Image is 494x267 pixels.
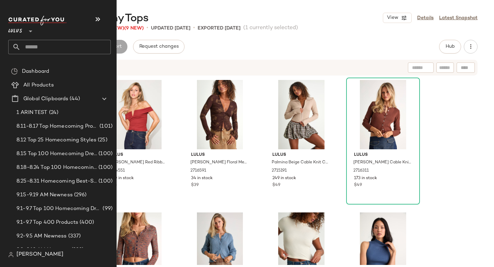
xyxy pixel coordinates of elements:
span: (100) [97,164,113,172]
span: Global Clipboards [23,95,68,103]
span: (24) [48,109,59,117]
span: 8.25-8.31 Homecoming Best-Sellers [16,177,97,185]
span: Lulus [109,152,167,158]
span: (25) [96,136,107,144]
span: (44) [68,95,80,103]
span: 173 in stock [354,175,377,182]
span: $39 [191,182,199,188]
span: (298) [70,246,84,254]
span: View [387,15,398,21]
span: • [146,24,148,32]
span: [PERSON_NAME] Red Ribbed Notched Off-the-Shoulder Top [109,160,167,166]
span: Request changes [139,44,179,49]
span: 2716591 [190,168,206,174]
img: 2715191_01_hero_2025-08-19.jpg [267,80,336,149]
span: Hub [445,44,455,49]
span: • [193,24,195,32]
span: 34 in stock [191,175,213,182]
span: Lulus [191,152,249,158]
span: Dashboard [22,68,49,76]
span: (100) [97,177,113,185]
span: (101) [98,123,113,130]
a: Details [417,14,434,22]
span: 8.12 Top 25 Homecoming Styles [16,136,96,144]
span: 1 ARIN TEST [16,109,48,117]
img: svg%3e [8,252,14,257]
span: 9.1-9.7 Top 100 Homecoming Dresses [16,205,101,213]
span: (9 New) [124,26,144,31]
img: cfy_white_logo.C9jOOHJF.svg [8,16,67,25]
span: 8.11-8.17 Top Homecoming Product [16,123,98,130]
p: updated [DATE] [151,25,190,32]
span: Lulus [354,152,412,158]
span: 2716311 [353,168,369,174]
span: (400) [78,219,94,227]
span: (337) [67,232,81,240]
span: Lulus [8,23,22,36]
img: 2716311_01_hero_2025-08-08.jpg [349,80,417,149]
span: (1 currently selected) [243,24,298,32]
span: [PERSON_NAME] Cable Knit Cardigan Sweater Top [353,160,411,166]
span: 9.15-9.19 AM Newness [16,191,73,199]
span: 249 in stock [272,175,296,182]
a: Latest Snapshot [439,14,478,22]
span: [PERSON_NAME] [16,251,63,259]
span: 8.15 Top 100 Homecoming Dresses [16,150,97,158]
span: Lulus [272,152,330,158]
span: 2714551 [109,168,125,174]
span: All Products [23,81,54,89]
button: View [383,13,412,23]
span: [PERSON_NAME] Floral Mesh Long Sleeve Top [190,160,248,166]
span: 2715191 [272,168,287,174]
span: 290 in stock [109,175,134,182]
img: 2716591_01_hero_2025-08-19.jpg [186,80,255,149]
span: 9.8-9.12 AM Newness [16,246,70,254]
p: Exported [DATE] [198,25,240,32]
span: Palmina Beige Cable Knit Collared Zip-Up Cardigan Sweater [272,160,330,166]
span: 9.1-9.7 Top 400 Products [16,219,78,227]
span: (99) [101,205,113,213]
span: (100) [97,150,113,158]
span: (296) [73,191,87,199]
button: Hub [439,40,461,54]
span: $49 [354,182,362,188]
span: 8.18-8.24 Top 100 Homecoming Dresses [16,164,97,172]
img: svg%3e [11,68,18,75]
span: 9.2-9.5 AM Newness [16,232,67,240]
button: Request changes [133,40,185,54]
span: $49 [272,182,280,188]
